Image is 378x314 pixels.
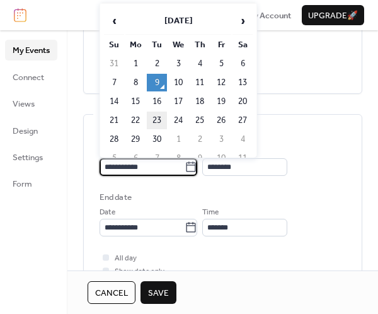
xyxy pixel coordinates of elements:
td: 11 [232,149,253,167]
td: 28 [104,131,124,148]
a: My Events [5,40,57,60]
th: [DATE] [125,8,231,35]
th: Tu [147,36,167,54]
button: Upgrade🚀 [302,5,364,25]
span: Design [13,125,38,137]
td: 24 [168,112,188,129]
th: Fr [211,36,231,54]
td: 9 [190,149,210,167]
td: 8 [168,149,188,167]
a: My Account [247,9,291,21]
td: 2 [190,131,210,148]
td: 4 [232,131,253,148]
span: Date [100,206,115,219]
span: Show date only [115,265,164,278]
td: 3 [168,55,188,73]
span: Cancel [95,287,128,299]
td: 30 [147,131,167,148]
td: 19 [211,93,231,110]
td: 10 [168,74,188,91]
span: All day [115,252,137,265]
td: 9 [147,74,167,91]
td: 5 [104,149,124,167]
td: 1 [125,55,146,73]
td: 16 [147,93,167,110]
span: › [233,8,252,33]
td: 23 [147,112,167,129]
td: 21 [104,112,124,129]
span: Connect [13,71,44,84]
th: Mo [125,36,146,54]
td: 31 [104,55,124,73]
td: 4 [190,55,210,73]
span: Settings [13,151,43,164]
span: Upgrade 🚀 [308,9,358,22]
td: 13 [232,74,253,91]
td: 12 [211,74,231,91]
td: 8 [125,74,146,91]
td: 17 [168,93,188,110]
td: 26 [211,112,231,129]
img: logo [14,8,26,22]
th: We [168,36,188,54]
td: 25 [190,112,210,129]
span: Save [148,287,169,299]
td: 6 [232,55,253,73]
td: 5 [211,55,231,73]
a: Design [5,120,57,141]
span: ‹ [105,8,123,33]
td: 10 [211,149,231,167]
th: Sa [232,36,253,54]
td: 27 [232,112,253,129]
button: Cancel [88,281,135,304]
span: My Events [13,44,50,57]
div: End date [100,191,132,204]
td: 18 [190,93,210,110]
th: Th [190,36,210,54]
td: 11 [190,74,210,91]
span: Time [202,206,219,219]
a: Views [5,93,57,113]
td: 3 [211,131,231,148]
td: 7 [147,149,167,167]
button: Save [140,281,176,304]
td: 20 [232,93,253,110]
td: 7 [104,74,124,91]
span: Form [13,178,32,190]
span: My Account [247,9,291,22]
td: 15 [125,93,146,110]
a: Form [5,173,57,194]
th: Su [104,36,124,54]
td: 1 [168,131,188,148]
td: 2 [147,55,167,73]
a: Settings [5,147,57,167]
td: 14 [104,93,124,110]
td: 29 [125,131,146,148]
span: Views [13,98,35,110]
a: Connect [5,67,57,87]
td: 22 [125,112,146,129]
td: 6 [125,149,146,167]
